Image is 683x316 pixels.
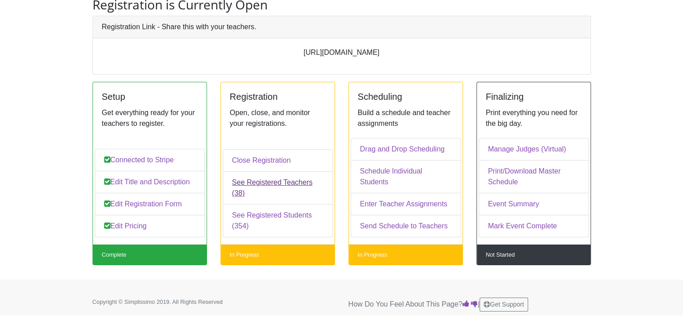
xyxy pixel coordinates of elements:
[95,149,205,171] a: Connected to Stripe
[479,193,589,215] a: Event Summary
[102,91,198,102] h5: Setup
[358,107,454,129] p: Build a schedule and teacher assignments
[486,251,515,258] small: Not Started
[479,138,589,160] a: Manage Judges (Virtual)
[351,215,461,237] a: Send Schedule to Teachers
[102,107,198,129] p: Get everything ready for your teachers to register.
[102,47,582,58] p: [URL][DOMAIN_NAME]
[230,251,259,258] small: In Progress
[95,171,205,193] a: Edit Title and Description
[230,91,326,102] h5: Registration
[358,91,454,102] h5: Scheduling
[479,215,589,237] a: Mark Event Complete
[95,193,205,215] a: Edit Registration Form
[351,193,461,215] a: Enter Teacher Assignments
[479,160,589,193] a: Print/Download Master Schedule
[486,91,582,102] h5: Finalizing
[351,160,461,193] a: Schedule Individual Students
[230,107,326,129] p: Open, close, and monitor your registrations.
[223,171,333,205] a: See Registered Teachers (38)
[348,298,591,312] p: How Do You Feel About This Page? |
[358,251,387,258] small: In Progress
[486,107,582,129] p: Print everything you need for the big day.
[223,204,333,237] a: See Registered Students (354)
[95,215,205,237] a: Edit Pricing
[223,149,333,172] a: Close Registration
[93,298,250,306] p: Copyright © Simplissimo 2019. All Rights Reserved
[351,138,461,160] a: Drag and Drop Scheduling
[102,251,127,258] small: Complete
[480,298,528,312] button: Get Support
[93,16,590,38] div: Registration Link - Share this with your teachers.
